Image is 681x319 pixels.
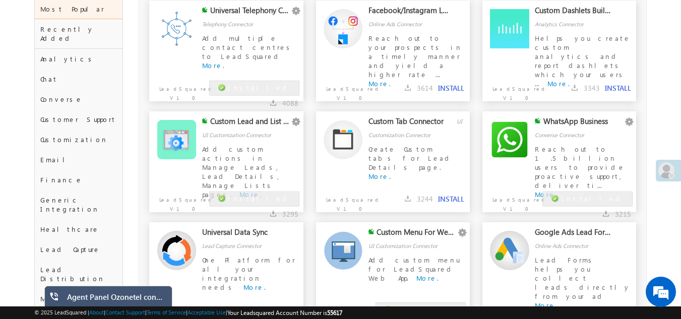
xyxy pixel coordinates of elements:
[438,84,464,93] button: INSTALL
[202,256,295,291] span: One Platform for all your integration needs
[490,120,529,159] img: Alternate Logo
[535,227,614,241] div: Google Ads Lead Form Connector
[603,211,609,217] img: downloads
[368,229,374,234] img: checking status
[561,194,624,203] span: Installed
[35,69,123,89] div: Chat
[35,190,123,219] div: Generic Integration
[35,260,123,289] div: Lead Distribution
[228,194,290,203] span: Installed
[270,211,276,217] img: downloads
[202,34,293,60] span: Add multiple contact centres to LeadSquared
[605,84,631,93] button: INSTALL
[89,309,104,315] a: About
[202,61,224,70] a: More.
[316,79,378,102] p: LeadSquared V1.0
[368,116,448,131] div: Custom Tab Connector
[270,100,276,106] img: downloads
[147,309,186,315] a: Terms of Service
[417,194,433,204] span: 3244
[34,308,342,317] span: © 2025 LeadSquared | | | | |
[35,150,123,170] div: Email
[67,292,165,306] div: Agent Panel Ozonetel connector
[327,309,342,316] span: 55617
[368,145,453,171] span: Create Custom tabs for Lead Details page.
[35,170,123,190] div: Finance
[35,219,123,239] div: Healthcare
[438,195,464,204] button: INSTALL
[149,79,211,102] p: LeadSquared V1.0
[535,256,631,300] span: Lead Forms helps you collect leads directly from your ad
[584,83,600,93] span: 3343
[324,231,363,270] img: Alternate Logo
[35,130,123,150] div: Customization
[105,309,145,315] a: Contact Support
[157,231,197,270] img: Alternate Logo
[417,83,433,93] span: 3614
[202,7,208,13] img: checking status
[368,6,448,20] div: Facebook/Instagram Lead Ads
[405,196,411,202] img: downloads
[535,145,626,189] span: Reach out to 1.5 billion users to provide proactive support, deliver ti...
[584,305,600,314] span: 1814
[535,34,631,88] span: Helps you create custom analytics and report dashlets which your users ...
[368,172,391,180] a: More.
[35,89,123,109] div: Converse
[615,209,631,219] span: 3215
[210,6,290,20] div: Universal Telephony Connector
[405,85,411,91] img: downloads
[368,256,459,282] span: Add custom menu for LeadSquared Web App.
[482,190,544,213] p: LeadSquared V1.0
[282,209,298,219] span: 3295
[605,305,631,314] button: INSTALL
[394,305,457,313] span: Installed
[210,116,290,131] div: Custom Lead and List Actions
[482,79,544,102] p: LeadSquared V1.0
[535,6,614,20] div: Custom Dashlets Builder
[227,309,342,316] span: Your Leadsquared Account Number is
[543,116,623,131] div: WhatsApp Business
[35,289,123,309] div: Marketing
[202,118,208,123] img: checking status
[251,305,267,314] span: 2493
[282,98,298,108] span: 4088
[35,109,123,130] div: Customer Support
[35,239,123,260] div: Lead Capture
[535,118,540,123] img: checking status
[35,19,123,48] div: Recently Added
[416,274,439,282] a: More.
[572,85,578,91] img: downloads
[324,9,363,48] img: Alternate Logo
[202,145,283,199] span: Add custom actions in Manage Leads, Lead Details, Manage Lists pages.
[316,190,378,213] p: LeadSquared V1.0
[243,283,266,291] a: More.
[324,120,363,159] img: Alternate Logo
[157,9,197,48] img: Alternate Logo
[157,120,197,159] img: Alternate Logo
[272,305,298,314] button: INSTALL
[228,83,290,92] span: Installed
[490,231,529,270] img: Alternate Logo
[149,190,211,213] p: LeadSquared V1.0
[368,34,462,79] span: Reach out to your prospects in a timely manner and yield a higher rate ...
[202,227,282,241] div: Universal Data Sync
[490,9,529,48] img: Alternate Logo
[377,227,456,241] div: Custom Menu For Web App
[35,49,123,69] div: Analytics
[188,309,226,315] a: Acceptable Use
